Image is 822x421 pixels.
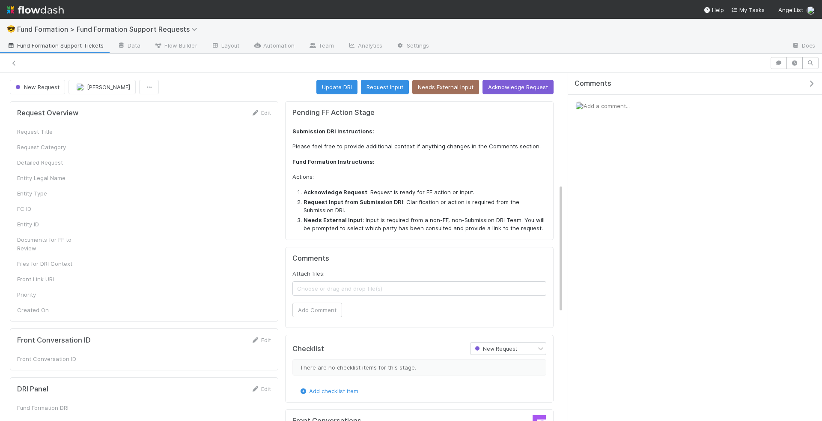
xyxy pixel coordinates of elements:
[292,142,546,151] p: Please feel free to provide additional context if anything changes in the Comments section.
[147,39,204,53] a: Flow Builder
[292,303,342,317] button: Add Comment
[731,6,765,14] a: My Tasks
[807,6,815,15] img: avatar_892eb56c-5b5a-46db-bf0b-2a9023d0e8f8.png
[7,3,64,17] img: logo-inverted-e16ddd16eac7371096b0.svg
[17,158,81,167] div: Detailed Request
[17,235,81,253] div: Documents for FF to Review
[575,79,611,88] span: Comments
[292,359,546,376] div: There are no checklist items for this stage.
[341,39,390,53] a: Analytics
[17,385,48,394] h5: DRI Panel
[304,216,546,233] li: : Input is required from a non-FF, non-Submission DRI Team. You will be prompted to select which ...
[246,39,301,53] a: Automation
[17,403,81,412] div: Fund Formation DRI
[251,109,271,116] a: Edit
[575,102,584,110] img: avatar_892eb56c-5b5a-46db-bf0b-2a9023d0e8f8.png
[17,127,81,136] div: Request Title
[304,198,546,215] li: : Clarification or action is required from the Submission DRI.
[10,80,65,94] button: New Request
[304,188,546,197] li: : Request is ready for FF action or input.
[7,25,15,33] span: 😎
[316,80,357,94] button: Update DRI
[412,80,479,94] button: Needs External Input
[76,83,84,91] img: avatar_892eb56c-5b5a-46db-bf0b-2a9023d0e8f8.png
[292,173,546,181] p: Actions:
[68,80,136,94] button: [PERSON_NAME]
[110,39,147,53] a: Data
[17,259,81,268] div: Files for DRI Context
[301,39,340,53] a: Team
[17,174,81,182] div: Entity Legal Name
[154,41,197,50] span: Flow Builder
[584,102,630,109] span: Add a comment...
[292,158,375,165] strong: Fund Formation Instructions:
[299,388,358,394] a: Add checklist item
[292,345,324,353] h5: Checklist
[778,6,803,13] span: AngelList
[17,25,202,33] span: Fund Formation > Fund Formation Support Requests
[703,6,724,14] div: Help
[17,275,81,283] div: Front Link URL
[292,269,325,278] label: Attach files:
[17,143,81,151] div: Request Category
[292,128,374,135] strong: Submission DRI Instructions:
[390,39,436,53] a: Settings
[293,282,546,295] span: Choose or drag and drop file(s)
[17,204,81,213] div: FC ID
[17,109,78,117] h5: Request Overview
[482,80,554,94] button: Acknowledge Request
[473,346,517,352] span: New Request
[17,189,81,198] div: Entity Type
[292,108,546,117] h5: Pending FF Action Stage
[731,6,765,13] span: My Tasks
[204,39,247,53] a: Layout
[304,217,363,223] strong: Needs External Input
[17,336,91,345] h5: Front Conversation ID
[17,220,81,229] div: Entity ID
[251,385,271,392] a: Edit
[292,254,546,263] h5: Comments
[361,80,409,94] button: Request Input
[87,84,130,90] span: [PERSON_NAME]
[14,84,60,90] span: New Request
[304,198,403,205] strong: Request Input from Submission DRI
[17,306,81,314] div: Created On
[785,39,822,53] a: Docs
[251,337,271,343] a: Edit
[304,189,367,195] strong: Acknowledge Request
[7,41,104,50] span: Fund Formation Support Tickets
[17,355,81,363] div: Front Conversation ID
[17,290,81,299] div: Priority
